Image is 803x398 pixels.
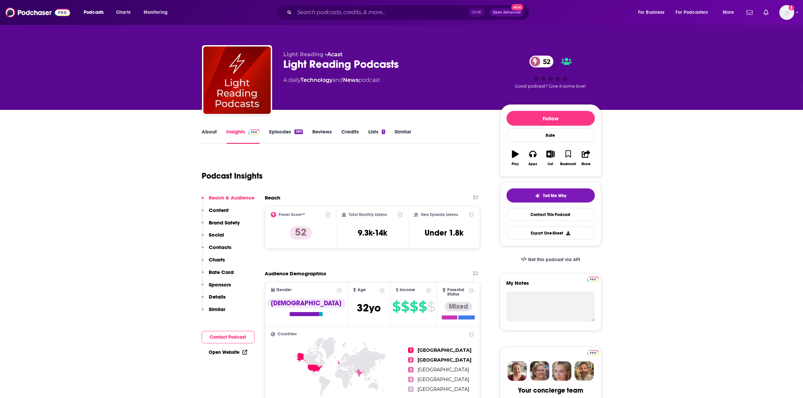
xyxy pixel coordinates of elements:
[421,212,458,217] h2: New Episode Listens
[209,256,225,263] p: Charts
[79,7,112,18] button: open menu
[671,7,718,18] button: open menu
[408,347,413,353] span: 1
[515,84,586,89] span: Good podcast? Give it some love!
[202,306,226,318] button: Similar
[395,128,411,144] a: Similar
[761,7,771,18] a: Show notifications dropdown
[202,219,240,232] button: Brand Safety
[789,5,794,10] svg: Add a profile image
[209,269,234,275] p: Rate Card
[718,7,743,18] button: open menu
[139,7,176,18] button: open menu
[267,299,346,308] div: [DEMOGRAPHIC_DATA]
[227,128,260,144] a: InsightsPodchaser Pro
[84,8,104,17] span: Podcasts
[587,277,599,282] img: Podchaser Pro
[202,207,229,219] button: Content
[392,301,400,312] span: $
[357,288,366,292] span: Age
[779,5,794,20] img: User Profile
[468,8,484,17] span: Ctrl K
[294,129,303,134] div: 969
[493,11,521,14] span: Open Advanced
[209,349,247,355] a: Open Website
[248,129,260,135] img: Podchaser Pro
[382,129,385,134] div: 1
[516,251,586,268] a: Get this podcast via API
[508,361,527,381] img: Sydney Profile
[209,232,224,238] p: Social
[209,306,226,312] p: Similar
[418,347,471,353] span: [GEOGRAPHIC_DATA]
[587,276,599,282] a: Pro website
[333,77,343,83] span: and
[284,76,380,84] div: A daily podcast
[408,387,413,392] span: 5
[5,6,70,19] img: Podchaser - Follow, Share and Rate Podcasts
[418,357,471,363] span: [GEOGRAPHIC_DATA]
[542,146,559,170] button: List
[279,212,305,217] h2: Power Score™
[368,128,385,144] a: Lists1
[518,386,583,395] div: Your concierge team
[581,162,591,166] div: Share
[325,51,343,58] span: •
[408,377,413,382] span: 4
[543,193,566,198] span: Tell Me Why
[779,5,794,20] span: Logged in as gracewagner
[779,5,794,20] button: Show profile menu
[269,128,303,144] a: Episodes969
[524,146,542,170] button: Apps
[447,288,468,297] span: Parental Status
[202,128,217,144] a: About
[278,332,297,336] span: Countries
[507,146,524,170] button: Play
[536,56,554,67] span: 52
[676,8,708,17] span: For Podcasters
[202,256,225,269] button: Charts
[202,244,232,256] button: Contacts
[400,288,415,292] span: Income
[512,162,519,166] div: Play
[116,8,131,17] span: Charts
[282,5,536,20] div: Search podcasts, credits, & more...
[507,188,595,203] button: tell me why sparkleTell Me Why
[638,8,665,17] span: For Business
[209,244,232,250] p: Contacts
[408,357,413,363] span: 2
[577,146,595,170] button: Share
[357,301,381,314] span: 32 yo
[301,77,333,83] a: Technology
[290,226,312,240] p: 52
[401,301,409,312] span: $
[744,7,755,18] a: Show notifications dropdown
[202,331,255,343] button: Contact Podcast
[202,232,224,244] button: Social
[277,288,292,292] span: Gender
[112,7,135,18] a: Charts
[327,51,343,58] a: Acast
[574,361,594,381] img: Jon Profile
[507,111,595,126] button: Follow
[202,194,255,207] button: Reach & Audience
[349,212,387,217] h2: Total Monthly Listens
[530,361,549,381] img: Barbara Profile
[552,361,572,381] img: Jules Profile
[529,56,554,67] a: 52
[265,194,281,201] h2: Reach
[410,301,418,312] span: $
[507,280,595,292] label: My Notes
[560,162,576,166] div: Bookmark
[535,193,540,198] img: tell me why sparkle
[419,301,427,312] span: $
[358,228,387,238] h3: 9.3k-14k
[507,226,595,240] button: Export One-Sheet
[209,219,240,226] p: Brand Safety
[511,4,523,10] span: New
[425,228,464,238] h3: Under 1.8k
[587,350,599,356] img: Podchaser Pro
[202,171,263,181] h1: Podcast Insights
[294,7,468,18] input: Search podcasts, credits, & more...
[202,294,226,306] button: Details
